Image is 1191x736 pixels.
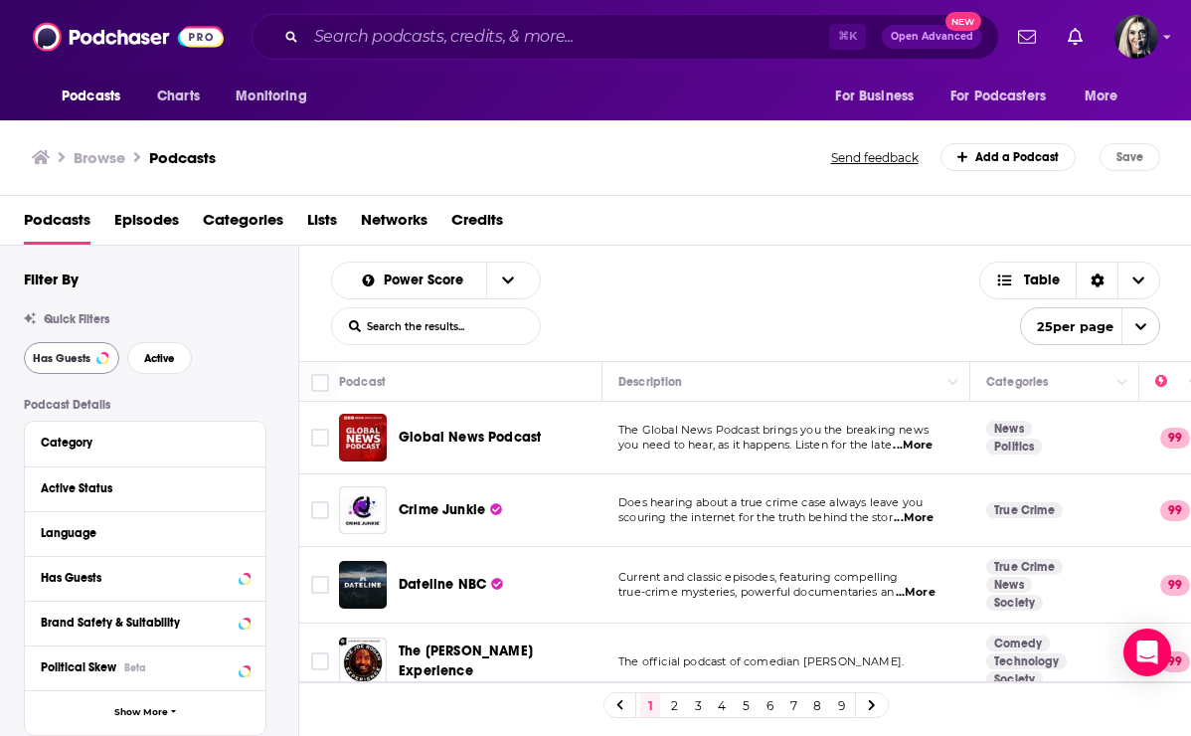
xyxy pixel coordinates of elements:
a: Podcasts [149,148,216,167]
a: 5 [736,693,756,717]
a: 2 [664,693,684,717]
div: Has Guests [41,571,233,585]
a: Brand Safety & Suitability [41,610,250,635]
div: Sort Direction [1076,263,1117,298]
a: Crime Junkie [339,486,387,534]
a: Politics [986,439,1042,455]
span: The official podcast of comedian [PERSON_NAME]. [618,654,904,668]
div: Category [41,436,237,450]
button: Choose View [979,262,1161,299]
a: Lists [307,204,337,245]
button: open menu [1071,78,1143,115]
a: 1 [640,693,660,717]
a: Crime Junkie [399,500,502,520]
button: Has Guests [41,565,250,590]
a: Credits [451,204,503,245]
a: Comedy [986,636,1050,651]
h2: Choose List sort [331,262,541,299]
span: Quick Filters [44,312,109,326]
div: Active Status [41,481,237,495]
span: ...More [896,585,936,601]
span: Dateline NBC [399,576,486,593]
span: ...More [893,438,933,454]
span: More [1085,83,1118,110]
span: Open Advanced [891,32,973,42]
button: open menu [821,78,938,115]
a: Categories [203,204,283,245]
a: Global News Podcast [399,428,541,448]
span: true-crime mysteries, powerful documentaries an [618,585,894,599]
a: Charts [144,78,212,115]
button: open menu [48,78,146,115]
span: Toggle select row [311,501,329,519]
span: Monitoring [236,83,306,110]
a: The [PERSON_NAME] Experience [399,642,595,681]
button: Active [127,342,192,374]
button: open menu [937,78,1075,115]
p: 99 [1160,500,1190,520]
span: Podcasts [62,83,120,110]
a: 8 [807,693,827,717]
a: Technology [986,653,1067,669]
span: Does hearing about a true crime case always leave you [618,495,923,509]
button: Column Actions [1110,371,1134,395]
span: Toggle select row [311,576,329,594]
p: 99 [1160,651,1190,671]
span: Has Guests [33,353,90,364]
h3: Browse [74,148,125,167]
span: 25 per page [1021,311,1113,342]
span: scouring the internet for the truth behind the stor [618,510,893,524]
button: Show profile menu [1114,15,1158,59]
a: Networks [361,204,427,245]
button: Has Guests [24,342,119,374]
p: 99 [1160,575,1190,595]
span: Global News Podcast [399,429,541,446]
img: User Profile [1114,15,1158,59]
div: Podcast [339,370,386,394]
a: 6 [760,693,779,717]
span: Active [144,353,175,364]
a: Society [986,595,1043,611]
a: Podcasts [24,204,90,245]
button: Column Actions [941,371,965,395]
p: Podcast Details [24,398,266,412]
a: True Crime [986,559,1063,575]
span: Charts [157,83,200,110]
button: Open AdvancedNew [882,25,982,49]
span: New [945,12,981,31]
span: Political Skew [41,660,116,674]
button: Active Status [41,475,250,500]
button: Political SkewBeta [41,654,250,679]
span: Power Score [384,274,470,287]
span: ⌘ K [829,24,866,50]
img: Podchaser - Follow, Share and Rate Podcasts [33,18,224,56]
span: ...More [894,510,934,526]
button: open menu [344,274,487,287]
span: Table [1024,274,1060,287]
button: Language [41,520,250,545]
span: Episodes [114,204,179,245]
div: Power Score [1155,370,1183,394]
a: True Crime [986,502,1063,518]
p: 99 [1160,428,1190,448]
div: Brand Safety & Suitability [41,616,233,630]
div: Description [618,370,682,394]
img: Dateline NBC [339,561,387,609]
span: Crime Junkie [399,501,485,518]
a: Show notifications dropdown [1010,20,1044,54]
a: News [986,577,1032,593]
button: open menu [1020,307,1160,345]
a: News [986,421,1032,437]
a: 7 [783,693,803,717]
img: Global News Podcast [339,414,387,461]
span: For Podcasters [950,83,1046,110]
button: Send feedback [825,149,925,166]
span: Toggle select row [311,429,329,447]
